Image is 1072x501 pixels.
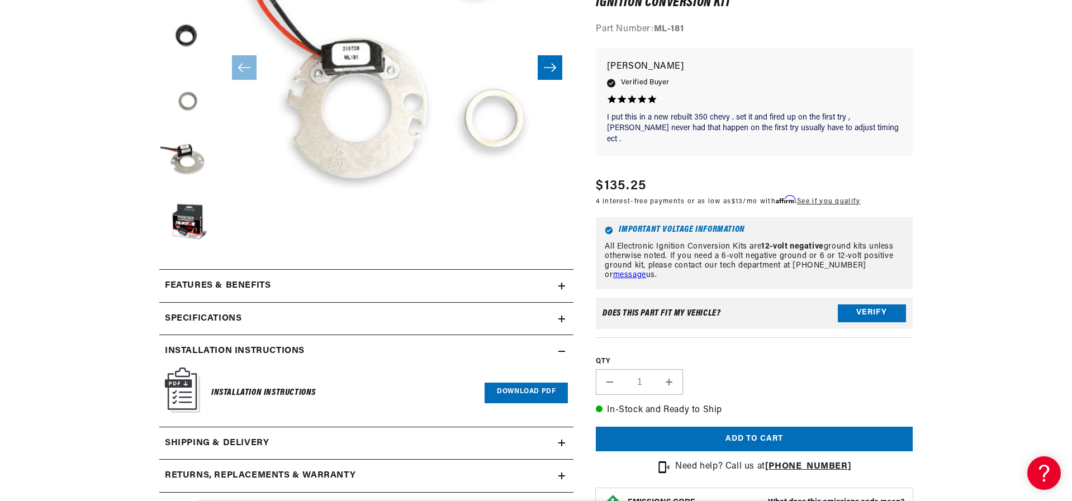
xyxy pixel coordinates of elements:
summary: Shipping & Delivery [159,427,573,460]
h2: Specifications [165,312,241,326]
button: Slide left [232,55,257,80]
span: $135.25 [596,175,646,195]
p: 4 interest-free payments or as low as /mo with . [596,195,860,206]
span: $13 [732,198,743,204]
button: Slide right [538,55,562,80]
img: Instruction Manual [165,368,200,413]
p: In-Stock and Ready to Ship [596,403,913,418]
h2: Installation instructions [165,344,305,359]
strong: 12-volt negative [761,242,824,251]
div: Does This part fit My vehicle? [603,308,720,317]
strong: ML-181 [654,25,684,34]
summary: Features & Benefits [159,270,573,302]
h2: Returns, Replacements & Warranty [165,469,355,483]
button: Load image 3 in gallery view [159,12,215,68]
a: [PHONE_NUMBER] [765,462,851,471]
summary: Specifications [159,303,573,335]
p: All Electronic Ignition Conversion Kits are ground kits unless otherwise noted. If you need a 6-v... [605,242,904,280]
p: I put this in a new rebuilt 350 chevy . set it and fired up on the first try , [PERSON_NAME] neve... [607,112,902,145]
summary: Returns, Replacements & Warranty [159,460,573,492]
p: [PERSON_NAME] [607,59,902,75]
button: Verify [838,304,906,322]
button: Load image 6 in gallery view [159,196,215,252]
span: Affirm [776,195,795,203]
h6: Important Voltage Information [605,226,904,235]
div: Part Number: [596,22,913,37]
a: Download PDF [485,383,568,403]
button: Add to cart [596,427,913,452]
h2: Features & Benefits [165,279,271,293]
button: Load image 4 in gallery view [159,73,215,129]
h6: Installation Instructions [211,385,316,400]
h2: Shipping & Delivery [165,436,269,451]
label: QTY [596,356,913,366]
summary: Installation instructions [159,335,573,368]
a: message [613,270,646,279]
span: Verified Buyer [621,77,669,89]
p: Need help? Call us at [675,460,851,474]
button: Load image 5 in gallery view [159,135,215,190]
a: See if you qualify - Learn more about Affirm Financing (opens in modal) [797,198,860,204]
